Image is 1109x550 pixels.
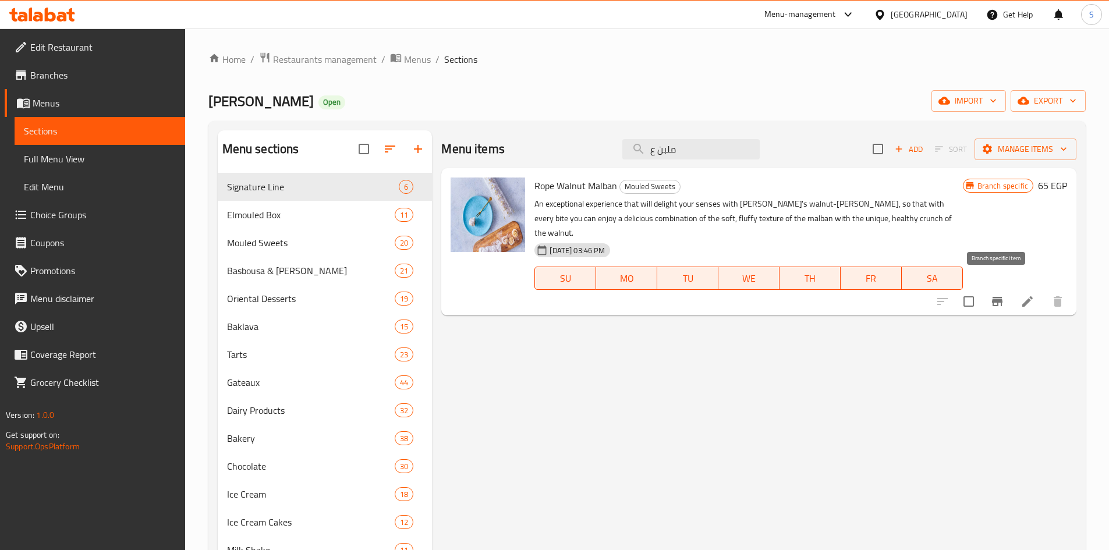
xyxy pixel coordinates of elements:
div: items [395,264,413,278]
span: Sections [24,124,176,138]
a: Choice Groups [5,201,185,229]
a: Menus [5,89,185,117]
div: Mouled Sweets20 [218,229,433,257]
div: Baklava15 [218,313,433,340]
span: Elmouled Box [227,208,395,222]
span: Select section [866,137,890,161]
a: Full Menu View [15,145,185,173]
div: Ice Cream18 [218,480,433,508]
input: search [622,139,760,159]
button: FR [841,267,902,290]
span: 11 [395,210,413,221]
span: Baklava [227,320,395,333]
div: items [395,292,413,306]
span: Gateaux [227,375,395,389]
span: 20 [395,237,413,249]
span: Promotions [30,264,176,278]
span: Branch specific [973,180,1033,191]
span: FR [845,270,897,287]
a: Coverage Report [5,340,185,368]
span: export [1020,94,1076,108]
span: Manage items [984,142,1067,157]
span: Coverage Report [30,347,176,361]
span: Menus [33,96,176,110]
a: Edit Restaurant [5,33,185,61]
span: Oriental Desserts [227,292,395,306]
span: Edit Menu [24,180,176,194]
img: Rope Walnut Malban [451,178,525,252]
div: Ice Cream Cakes12 [218,508,433,536]
li: / [381,52,385,66]
span: SU [540,270,591,287]
button: SU [534,267,596,290]
span: MO [601,270,653,287]
span: Menu disclaimer [30,292,176,306]
span: Rope Walnut Malban [534,177,617,194]
span: Open [318,97,345,107]
a: Branches [5,61,185,89]
span: Edit Restaurant [30,40,176,54]
a: Support.OpsPlatform [6,439,80,454]
div: items [395,320,413,333]
span: Branches [30,68,176,82]
span: Choice Groups [30,208,176,222]
span: 15 [395,321,413,332]
li: / [250,52,254,66]
div: [GEOGRAPHIC_DATA] [891,8,968,21]
span: Upsell [30,320,176,333]
div: items [395,487,413,501]
h2: Menu sections [222,140,299,158]
button: Add [890,140,927,158]
span: 19 [395,293,413,304]
button: Add section [404,135,432,163]
button: Branch-specific-item [983,288,1011,315]
div: Open [318,95,345,109]
li: / [435,52,440,66]
div: Chocolate30 [218,452,433,480]
span: 1.0.0 [36,407,54,423]
span: 18 [395,489,413,500]
div: Menu-management [764,8,836,22]
div: Basbousa & [PERSON_NAME]21 [218,257,433,285]
a: Restaurants management [259,52,377,67]
a: Grocery Checklist [5,368,185,396]
div: items [395,431,413,445]
a: Menu disclaimer [5,285,185,313]
nav: breadcrumb [208,52,1086,67]
span: SA [906,270,958,287]
button: SA [902,267,963,290]
span: TU [662,270,714,287]
span: Version: [6,407,34,423]
button: TU [657,267,718,290]
span: Select section first [927,140,975,158]
span: Basbousa & [PERSON_NAME] [227,264,395,278]
div: items [395,403,413,417]
div: Basbousa & Kunafa [227,264,395,278]
div: Ice Cream [227,487,395,501]
div: items [395,236,413,250]
span: Ice Cream Cakes [227,515,395,529]
span: Chocolate [227,459,395,473]
span: Grocery Checklist [30,375,176,389]
div: Mouled Sweets [227,236,395,250]
span: 12 [395,517,413,528]
button: MO [596,267,657,290]
span: [PERSON_NAME] [208,88,314,114]
span: 44 [395,377,413,388]
span: WE [723,270,775,287]
span: 23 [395,349,413,360]
a: Edit Menu [15,173,185,201]
a: Sections [15,117,185,145]
span: Get support on: [6,427,59,442]
div: items [395,208,413,222]
span: TH [784,270,836,287]
div: Elmouled Box11 [218,201,433,229]
span: 30 [395,461,413,472]
span: Mouled Sweets [620,180,680,193]
div: Dairy Products [227,403,395,417]
a: Coupons [5,229,185,257]
div: Dairy Products32 [218,396,433,424]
